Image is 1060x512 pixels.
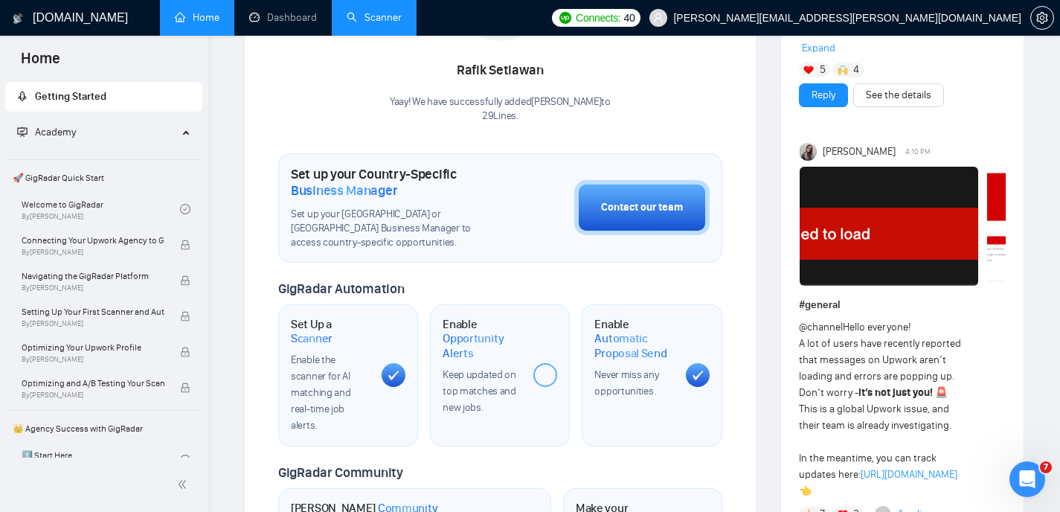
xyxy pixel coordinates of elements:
[278,464,403,481] span: GigRadar Community
[800,143,818,161] img: Mariia Heshka
[803,65,814,75] img: ❤️
[22,340,164,355] span: Optimizing Your Upwork Profile
[291,353,350,432] span: Enable the scanner for AI matching and real-time job alerts.
[576,10,620,26] span: Connects:
[17,126,76,138] span: Academy
[1040,461,1052,473] span: 7
[22,193,180,225] a: Welcome to GigRadarBy[PERSON_NAME]
[22,376,164,391] span: Optimizing and A/B Testing Your Scanner for Better Results
[22,444,180,476] a: 1️⃣ Start Here
[249,11,317,24] a: dashboardDashboard
[858,386,933,399] strong: it’s not just you!
[180,204,190,214] span: check-circle
[559,12,571,24] img: upwork-logo.png
[812,87,835,103] a: Reply
[7,414,201,444] span: 👑 Agency Success with GigRadar
[180,347,190,357] span: lock
[799,484,812,497] span: 👈
[800,167,978,286] img: F09H8D2MRBR-Screenshot%202025-09-29%20at%2014.54.13.png
[7,163,201,193] span: 🚀 GigRadar Quick Start
[180,383,190,393] span: lock
[853,63,859,77] span: 4
[180,240,190,250] span: lock
[866,87,931,103] a: See the details
[574,180,710,235] button: Contact our team
[35,126,76,138] span: Academy
[1009,461,1045,497] iframe: Intercom live chat
[623,10,635,26] span: 40
[594,368,658,397] span: Never miss any opportunities.
[594,331,673,360] span: Automatic Proposal Send
[935,386,948,399] span: 🚨
[22,233,164,248] span: Connecting Your Upwork Agency to GigRadar
[180,455,190,465] span: check-circle
[180,275,190,286] span: lock
[390,109,611,124] p: 29Lines .
[799,83,848,107] button: Reply
[1030,6,1054,30] button: setting
[1030,12,1054,24] a: setting
[17,127,28,137] span: fund-projection-screen
[853,83,944,107] button: See the details
[820,63,826,77] span: 5
[291,317,370,346] h1: Set Up a
[905,145,931,159] span: 4:10 PM
[861,468,957,481] a: [URL][DOMAIN_NAME]
[177,477,192,492] span: double-left
[390,95,611,124] div: Yaay! We have successfully added [PERSON_NAME] to
[22,248,164,257] span: By [PERSON_NAME]
[443,368,516,414] span: Keep updated on top matches and new jobs.
[291,208,500,250] span: Set up your [GEOGRAPHIC_DATA] or [GEOGRAPHIC_DATA] Business Manager to access country-specific op...
[443,317,521,361] h1: Enable
[799,319,965,499] div: Hello everyone! A lot of users have recently reported that messages on Upwork aren’t loading and ...
[347,11,402,24] a: searchScanner
[390,58,611,83] div: Rafik Setiawan
[594,317,673,361] h1: Enable
[291,166,500,199] h1: Set up your Country-Specific
[653,13,664,23] span: user
[35,90,106,103] span: Getting Started
[22,391,164,400] span: By [PERSON_NAME]
[291,182,397,199] span: Business Manager
[799,297,1006,313] h1: # general
[22,319,164,328] span: By [PERSON_NAME]
[291,331,333,346] span: Scanner
[838,65,848,75] img: 🙌
[601,199,683,216] div: Contact our team
[17,91,28,101] span: rocket
[22,269,164,284] span: Navigating the GigRadar Platform
[13,7,23,31] img: logo
[22,284,164,292] span: By [PERSON_NAME]
[22,355,164,364] span: By [PERSON_NAME]
[180,311,190,321] span: lock
[823,144,896,160] span: [PERSON_NAME]
[5,82,202,112] li: Getting Started
[802,42,835,54] span: Expand
[9,48,72,79] span: Home
[443,331,521,360] span: Opportunity Alerts
[175,11,219,24] a: homeHome
[278,281,404,297] span: GigRadar Automation
[1031,12,1053,24] span: setting
[22,304,164,319] span: Setting Up Your First Scanner and Auto-Bidder
[799,321,843,333] span: @channel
